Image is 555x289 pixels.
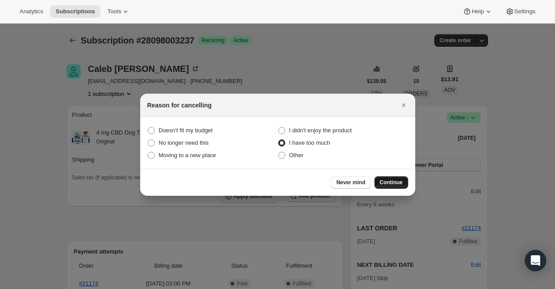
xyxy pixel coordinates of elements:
span: Help [472,8,484,15]
span: Continue [380,179,403,186]
button: Tools [102,5,135,18]
button: Help [457,5,498,18]
span: Tools [107,8,121,15]
span: I didn't enjoy the product [289,127,352,134]
span: Moving to a new place [159,152,216,158]
span: Analytics [20,8,43,15]
span: Settings [514,8,535,15]
button: Continue [374,176,408,189]
h2: Reason for cancelling [147,101,212,110]
span: Other [289,152,304,158]
button: Settings [500,5,541,18]
span: Subscriptions [55,8,95,15]
span: No longer need this [159,139,209,146]
span: Doesn't fit my budget [159,127,213,134]
button: Close [398,99,410,111]
span: I have too much [289,139,331,146]
button: Analytics [14,5,48,18]
span: Never mind [336,179,365,186]
button: Never mind [331,176,370,189]
div: Open Intercom Messenger [525,250,546,271]
button: Subscriptions [50,5,100,18]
